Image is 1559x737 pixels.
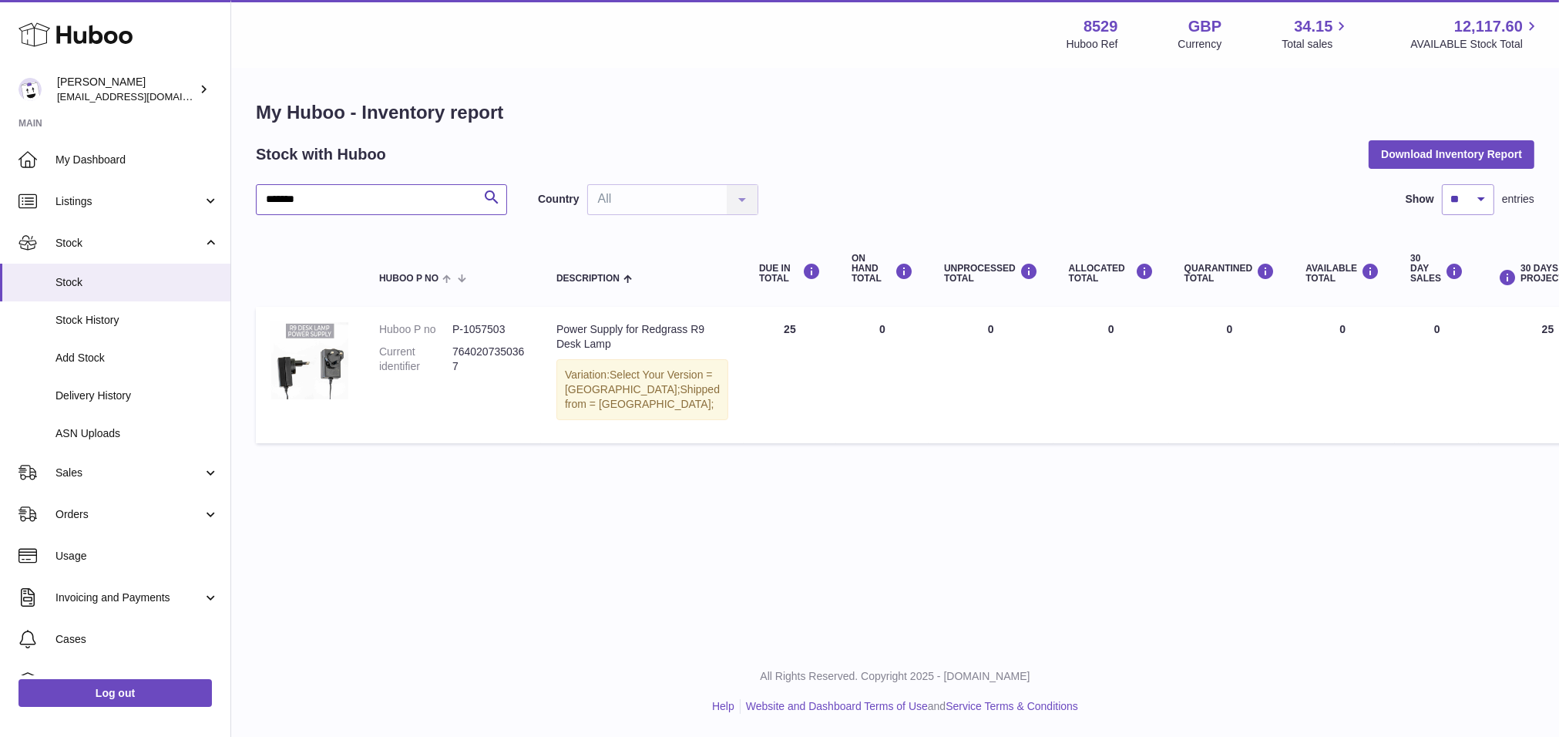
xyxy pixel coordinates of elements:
td: 0 [929,307,1053,443]
td: 0 [836,307,929,443]
span: Description [556,274,620,284]
li: and [741,699,1078,714]
a: Website and Dashboard Terms of Use [746,700,928,712]
span: Listings [55,194,203,209]
span: Total sales [1282,37,1350,52]
td: 25 [744,307,836,443]
span: Delivery History [55,389,219,403]
span: Cases [55,632,219,647]
div: [PERSON_NAME] [57,75,196,104]
div: UNPROCESSED Total [944,263,1038,284]
td: 0 [1053,307,1169,443]
div: DUE IN TOTAL [759,263,821,284]
button: Download Inventory Report [1369,140,1534,168]
td: 0 [1290,307,1395,443]
span: Select Your Version = [GEOGRAPHIC_DATA]; [565,368,713,395]
a: Service Terms & Conditions [946,700,1078,712]
dd: 7640207350367 [452,345,526,374]
a: 12,117.60 AVAILABLE Stock Total [1410,16,1541,52]
span: 0 [1227,323,1233,335]
span: Orders [55,507,203,522]
span: Huboo P no [379,274,438,284]
td: 0 [1395,307,1479,443]
a: 34.15 Total sales [1282,16,1350,52]
img: product image [271,322,348,399]
span: Sales [55,466,203,480]
span: Invoicing and Payments [55,591,203,605]
span: Channels [55,674,219,688]
dt: Current identifier [379,345,452,374]
dt: Huboo P no [379,322,452,337]
a: Help [712,700,734,712]
a: Log out [18,679,212,707]
div: ALLOCATED Total [1069,263,1154,284]
strong: GBP [1188,16,1221,37]
span: My Dashboard [55,153,219,167]
label: Show [1406,192,1434,207]
p: All Rights Reserved. Copyright 2025 - [DOMAIN_NAME] [244,669,1547,684]
span: Stock History [55,313,219,328]
span: 34.15 [1294,16,1332,37]
div: QUARANTINED Total [1184,263,1275,284]
span: Usage [55,549,219,564]
dd: P-1057503 [452,322,526,337]
span: Stock [55,236,203,251]
span: AVAILABLE Stock Total [1410,37,1541,52]
img: admin@redgrass.ch [18,78,42,101]
div: Power Supply for Redgrass R9 Desk Lamp [556,322,728,352]
h1: My Huboo - Inventory report [256,100,1534,125]
span: [EMAIL_ADDRESS][DOMAIN_NAME] [57,90,227,103]
h2: Stock with Huboo [256,144,386,165]
span: ASN Uploads [55,426,219,441]
span: Shipped from = [GEOGRAPHIC_DATA]; [565,383,720,410]
div: Huboo Ref [1067,37,1118,52]
div: ON HAND Total [852,254,913,284]
span: 12,117.60 [1454,16,1523,37]
span: entries [1502,192,1534,207]
div: 30 DAY SALES [1410,254,1463,284]
span: Stock [55,275,219,290]
div: Variation: [556,359,728,420]
div: Currency [1178,37,1222,52]
div: AVAILABLE Total [1305,263,1379,284]
label: Country [538,192,580,207]
strong: 8529 [1084,16,1118,37]
span: Add Stock [55,351,219,365]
